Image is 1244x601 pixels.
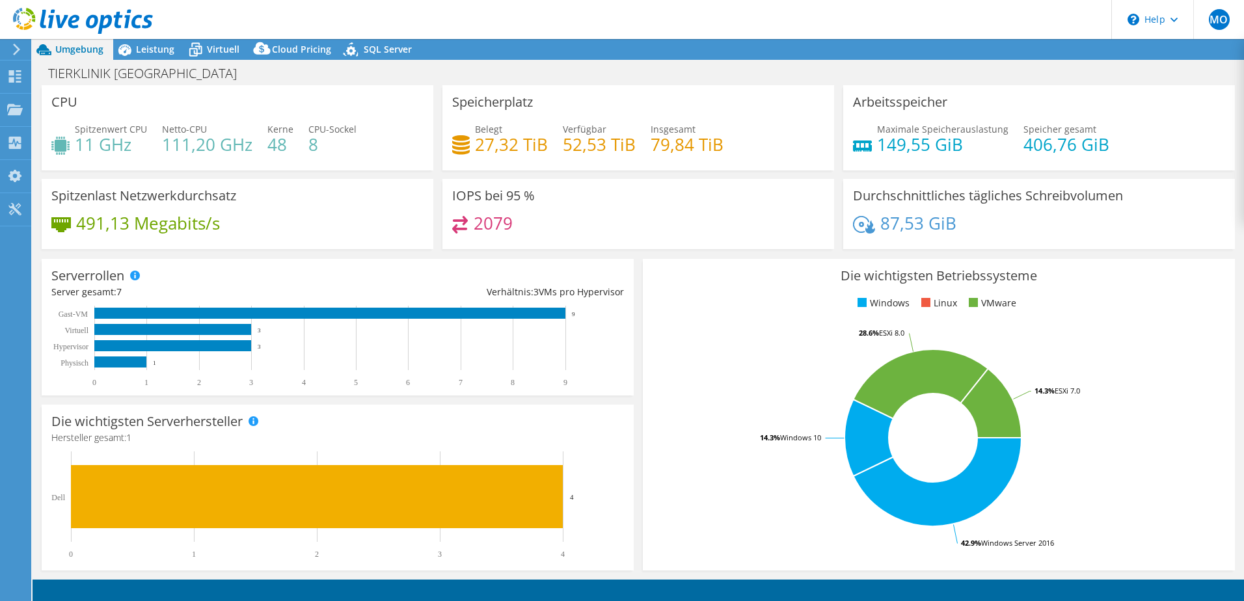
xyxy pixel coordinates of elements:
svg: \n [1128,14,1139,25]
h4: 8 [308,137,357,152]
text: 2 [315,550,319,559]
h4: 111,20 GHz [162,137,252,152]
span: MO [1209,9,1230,30]
text: 3 [249,378,253,387]
h3: CPU [51,95,77,109]
div: Verhältnis: VMs pro Hypervisor [338,285,624,299]
text: 1 [144,378,148,387]
span: 7 [116,286,122,298]
text: 7 [459,378,463,387]
span: 3 [534,286,539,298]
li: Linux [918,296,957,310]
tspan: 42.9% [961,538,981,548]
span: Verfügbar [563,123,606,135]
span: 1 [126,431,131,444]
h4: 149,55 GiB [877,137,1008,152]
h3: Durchschnittliches tägliches Schreibvolumen [853,189,1123,203]
div: Server gesamt: [51,285,338,299]
text: Virtuell [64,326,88,335]
text: 4 [302,378,306,387]
text: 8 [511,378,515,387]
text: 3 [258,327,261,334]
text: 1 [192,550,196,559]
span: Speicher gesamt [1023,123,1096,135]
text: 5 [354,378,358,387]
tspan: 28.6% [859,328,879,338]
span: Umgebung [55,43,103,55]
h4: 52,53 TiB [563,137,636,152]
h4: 2079 [474,216,513,230]
text: 4 [570,493,574,501]
text: 1 [153,360,156,366]
span: CPU-Sockel [308,123,357,135]
tspan: Windows Server 2016 [981,538,1054,548]
span: Kerne [267,123,293,135]
span: Maximale Speicherauslastung [877,123,1008,135]
li: VMware [966,296,1016,310]
tspan: ESXi 7.0 [1055,386,1080,395]
tspan: 14.3% [1034,386,1055,395]
text: 6 [406,378,410,387]
text: Hypervisor [53,342,88,351]
span: Virtuell [207,43,239,55]
tspan: Windows 10 [780,433,821,442]
text: 9 [563,378,567,387]
h4: 27,32 TiB [475,137,548,152]
span: Spitzenwert CPU [75,123,147,135]
text: 4 [561,550,565,559]
span: Belegt [475,123,502,135]
h3: Arbeitsspeicher [853,95,947,109]
h4: 48 [267,137,293,152]
tspan: ESXi 8.0 [879,328,904,338]
text: 0 [92,378,96,387]
text: 2 [197,378,201,387]
h3: Speicherplatz [452,95,533,109]
text: Dell [51,493,65,502]
text: Gast-VM [59,310,88,319]
text: 0 [69,550,73,559]
h4: 87,53 GiB [880,216,956,230]
h3: Die wichtigsten Betriebssysteme [653,269,1225,283]
tspan: 14.3% [760,433,780,442]
h4: Hersteller gesamt: [51,431,624,445]
span: Leistung [136,43,174,55]
h1: TIERKLINIK [GEOGRAPHIC_DATA] [42,66,257,81]
h4: 491,13 Megabits/s [76,216,220,230]
h4: 11 GHz [75,137,147,152]
h3: Die wichtigsten Serverhersteller [51,414,243,429]
text: 3 [438,550,442,559]
text: Physisch [61,358,88,367]
span: Cloud Pricing [272,43,331,55]
li: Windows [854,296,910,310]
span: SQL Server [364,43,412,55]
span: Netto-CPU [162,123,207,135]
span: Insgesamt [651,123,696,135]
h3: IOPS bei 95 % [452,189,535,203]
h3: Spitzenlast Netzwerkdurchsatz [51,189,236,203]
h4: 406,76 GiB [1023,137,1109,152]
h3: Serverrollen [51,269,124,283]
h4: 79,84 TiB [651,137,723,152]
text: 9 [572,311,575,317]
text: 3 [258,343,261,350]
